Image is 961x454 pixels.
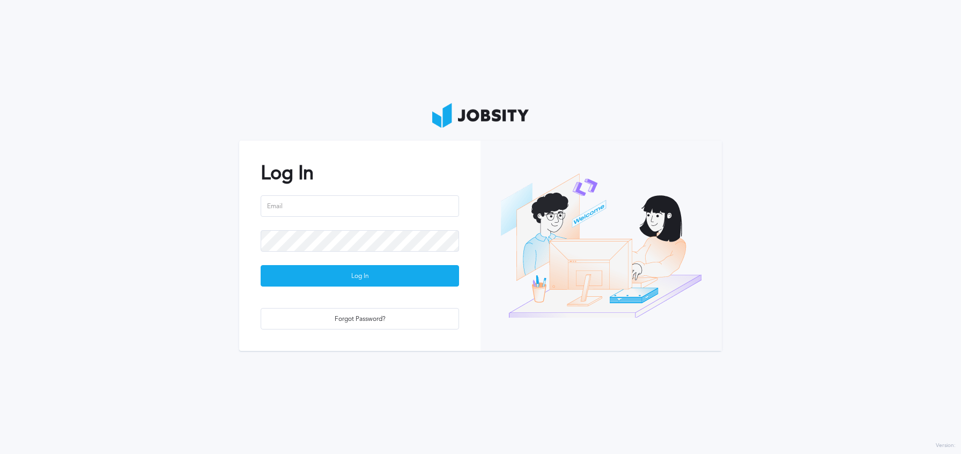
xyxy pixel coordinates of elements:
label: Version: [936,443,956,449]
div: Forgot Password? [261,309,459,330]
div: Log In [261,266,459,287]
button: Forgot Password? [261,308,459,329]
h2: Log In [261,162,459,184]
button: Log In [261,265,459,287]
input: Email [261,195,459,217]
